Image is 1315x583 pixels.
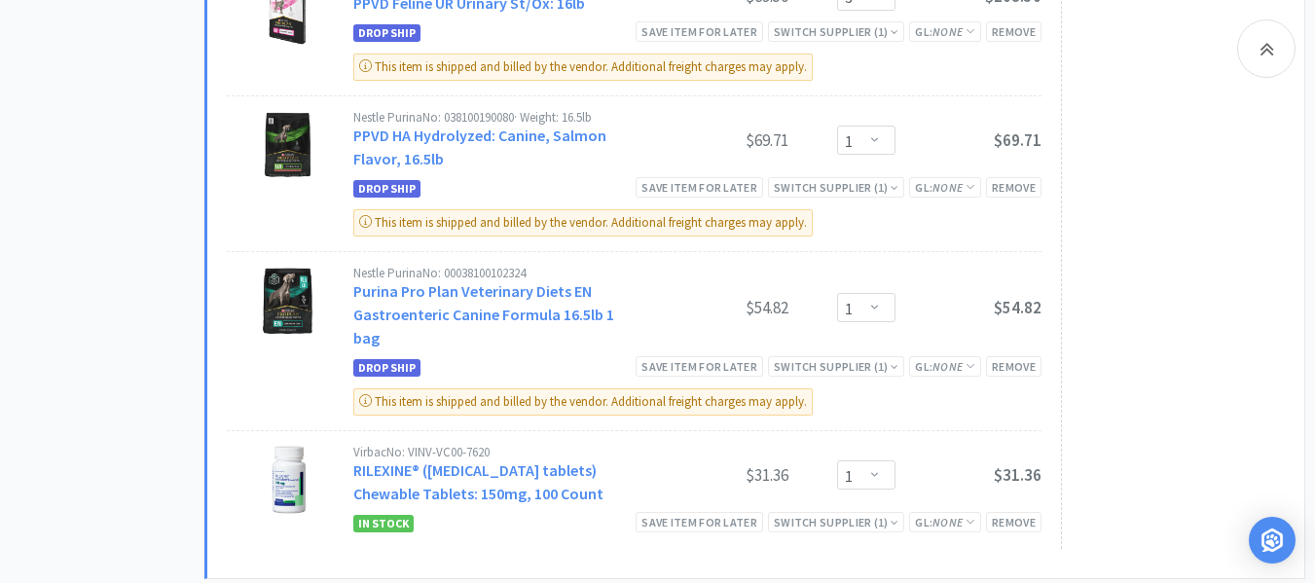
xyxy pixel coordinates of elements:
div: Remove [986,177,1041,198]
div: This item is shipped and billed by the vendor. Additional freight charges may apply. [353,209,813,237]
img: 0bd2a99ce1764c5d9c634d9058de53cf_35087.png [254,446,322,514]
div: Switch Supplier ( 1 ) [774,178,898,197]
span: $31.36 [994,464,1041,486]
div: This item is shipped and billed by the vendor. Additional freight charges may apply. [353,388,813,416]
div: Switch Supplier ( 1 ) [774,357,898,376]
div: Switch Supplier ( 1 ) [774,513,898,531]
span: GL: [915,515,975,529]
span: $54.82 [994,297,1041,318]
div: Nestle Purina No: 00038100102324 [353,267,642,279]
span: GL: [915,359,975,374]
div: Remove [986,356,1041,377]
a: PPVD HA Hydrolyzed: Canine, Salmon Flavor, 16.5lb [353,126,606,168]
div: Remove [986,21,1041,42]
span: GL: [915,180,975,195]
img: c11247caa8954a5580dde4cc97693e64_706380.png [261,267,313,335]
div: $31.36 [642,463,788,487]
span: GL: [915,24,975,39]
div: Save item for later [636,21,763,42]
div: $69.71 [642,128,788,152]
div: Switch Supplier ( 1 ) [774,22,898,41]
span: Drop Ship [353,24,420,42]
a: RILEXINE® ([MEDICAL_DATA] tablets) Chewable Tablets: 150mg, 100 Count [353,460,603,503]
div: Remove [986,512,1041,532]
div: Save item for later [636,177,763,198]
div: This item is shipped and billed by the vendor. Additional freight charges may apply. [353,54,813,81]
span: In Stock [353,515,414,532]
i: None [932,515,963,529]
i: None [932,180,963,195]
span: Drop Ship [353,180,420,198]
div: Open Intercom Messenger [1249,517,1296,564]
div: Save item for later [636,356,763,377]
span: $69.71 [994,129,1041,151]
span: Drop Ship [353,359,420,377]
i: None [932,359,963,374]
div: $54.82 [642,296,788,319]
div: Virbac No: VINV-VC00-7620 [353,446,642,458]
div: Save item for later [636,512,763,532]
img: e3c036af79cc4a2eb0906ba70eefbc4a_405074.png [263,111,311,179]
a: Purina Pro Plan Veterinary Diets EN Gastroenteric Canine Formula 16.5lb 1 bag [353,281,614,347]
div: Nestle Purina No: 038100190080 · Weight: 16.5lb [353,111,642,124]
i: None [932,24,963,39]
